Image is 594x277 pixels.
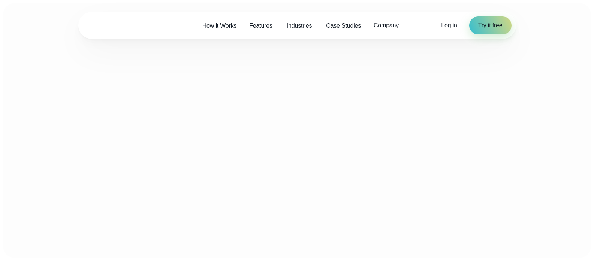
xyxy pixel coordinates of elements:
[478,21,503,30] span: Try it free
[441,21,457,30] a: Log in
[320,18,367,33] a: Case Studies
[287,21,312,30] span: Industries
[441,22,457,28] span: Log in
[374,21,399,30] span: Company
[469,16,512,34] a: Try it free
[249,21,272,30] span: Features
[196,18,243,33] a: How it Works
[326,21,361,30] span: Case Studies
[202,21,237,30] span: How it Works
